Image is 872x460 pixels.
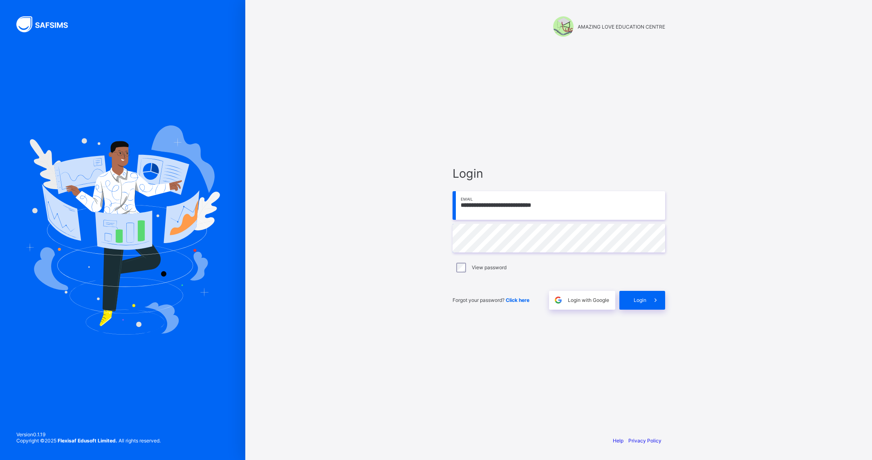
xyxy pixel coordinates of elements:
img: Hero Image [25,125,220,335]
img: SAFSIMS Logo [16,16,78,32]
strong: Flexisaf Edusoft Limited. [58,438,117,444]
span: AMAZING LOVE EDUCATION CENTRE [578,24,665,30]
img: google.396cfc9801f0270233282035f929180a.svg [554,295,563,305]
span: Forgot your password? [453,297,529,303]
a: Help [613,438,623,444]
span: Login [453,166,665,181]
span: Copyright © 2025 All rights reserved. [16,438,161,444]
span: Version 0.1.19 [16,431,161,438]
a: Privacy Policy [628,438,661,444]
a: Click here [506,297,529,303]
span: Login with Google [568,297,609,303]
span: Login [634,297,646,303]
label: View password [472,264,507,270]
